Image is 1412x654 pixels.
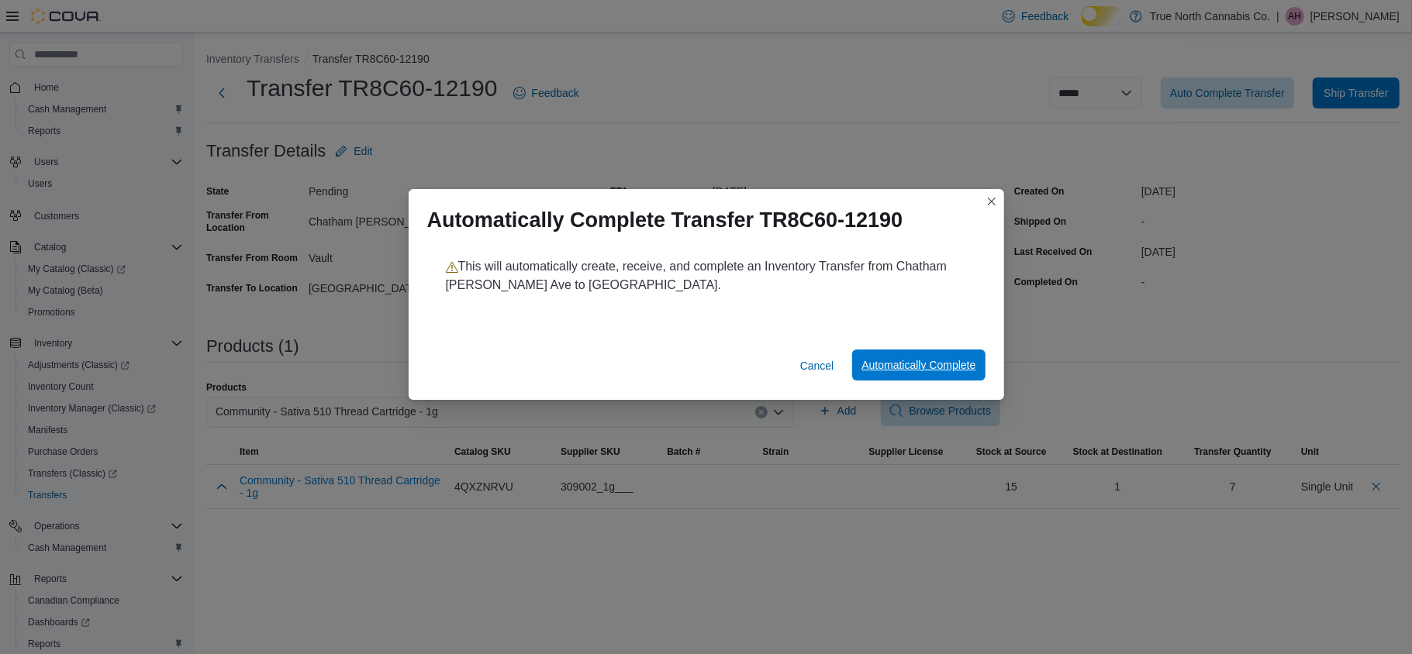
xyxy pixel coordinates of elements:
h1: Automatically Complete Transfer TR8C60-12190 [427,208,903,232]
button: Cancel [794,350,841,381]
p: This will automatically create, receive, and complete an Inventory Transfer from Chatham [PERSON_... [446,257,967,294]
span: Automatically Complete [861,357,975,373]
span: Cancel [800,358,834,373]
button: Closes this modal window [982,192,1001,211]
button: Automatically Complete [852,349,985,380]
